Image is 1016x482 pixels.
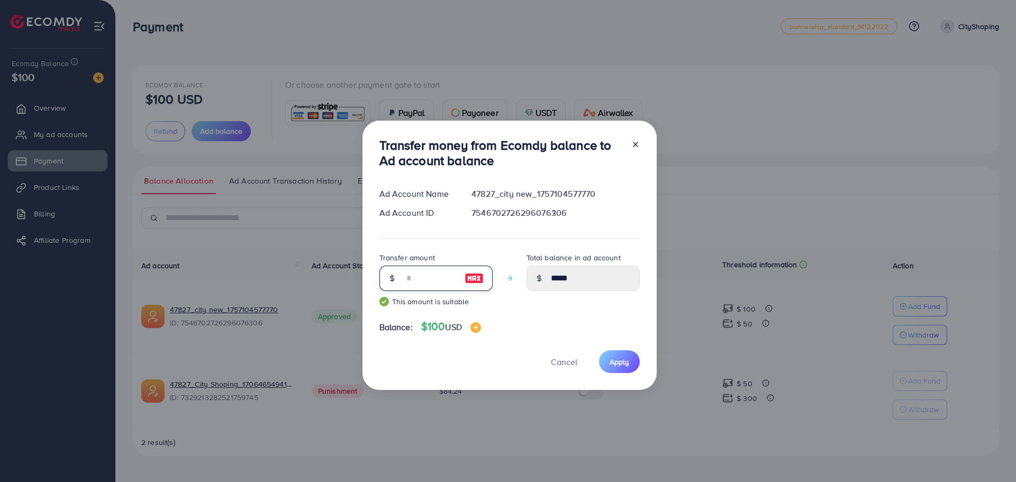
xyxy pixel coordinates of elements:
[470,322,481,333] img: image
[379,321,413,333] span: Balance:
[463,207,648,219] div: 7546702726296076306
[465,272,484,285] img: image
[445,321,461,333] span: USD
[599,350,640,373] button: Apply
[527,252,621,263] label: Total balance in ad account
[463,188,648,200] div: 47827_city new_1757104577770
[379,296,493,307] small: This amount is suitable
[610,357,629,367] span: Apply
[379,252,435,263] label: Transfer amount
[371,207,464,219] div: Ad Account ID
[379,297,389,306] img: guide
[551,356,577,368] span: Cancel
[371,188,464,200] div: Ad Account Name
[538,350,591,373] button: Cancel
[379,138,623,168] h3: Transfer money from Ecomdy balance to Ad account balance
[971,434,1008,474] iframe: Chat
[421,320,481,333] h4: $100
